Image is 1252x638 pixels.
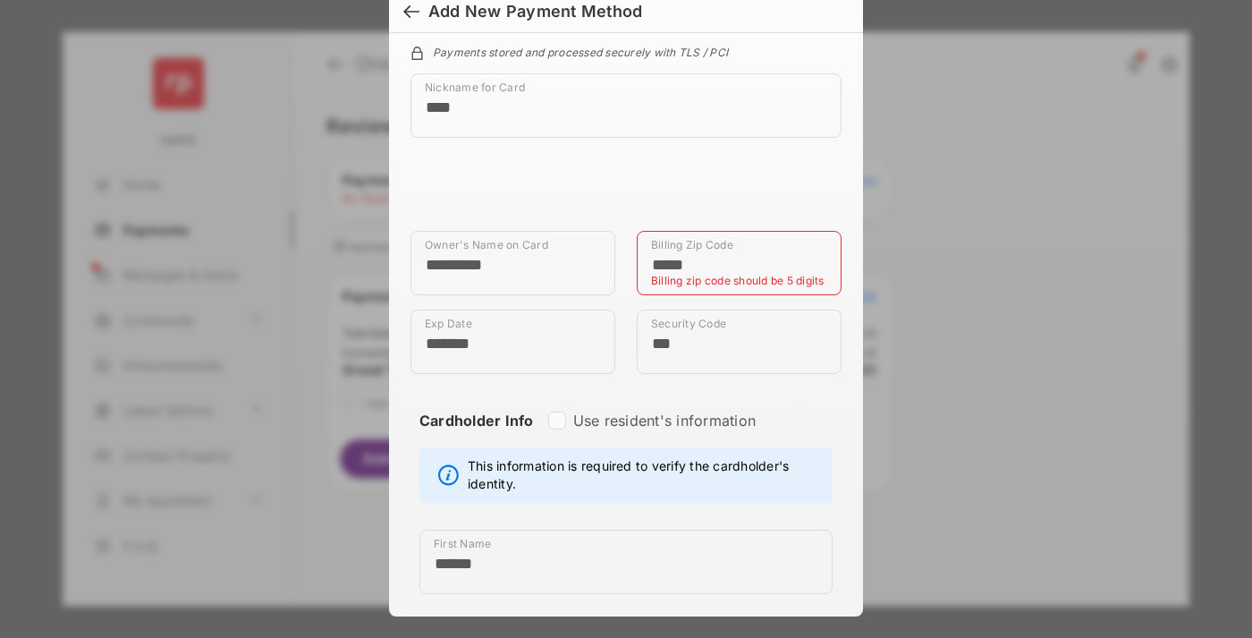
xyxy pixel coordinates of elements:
[419,412,534,462] strong: Cardholder Info
[428,2,642,21] div: Add New Payment Method
[410,152,842,231] iframe: Credit card field
[573,412,756,430] label: Use resident's information
[468,457,823,493] span: This information is required to verify the cardholder's identity.
[410,43,842,59] div: Payments stored and processed securely with TLS / PCI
